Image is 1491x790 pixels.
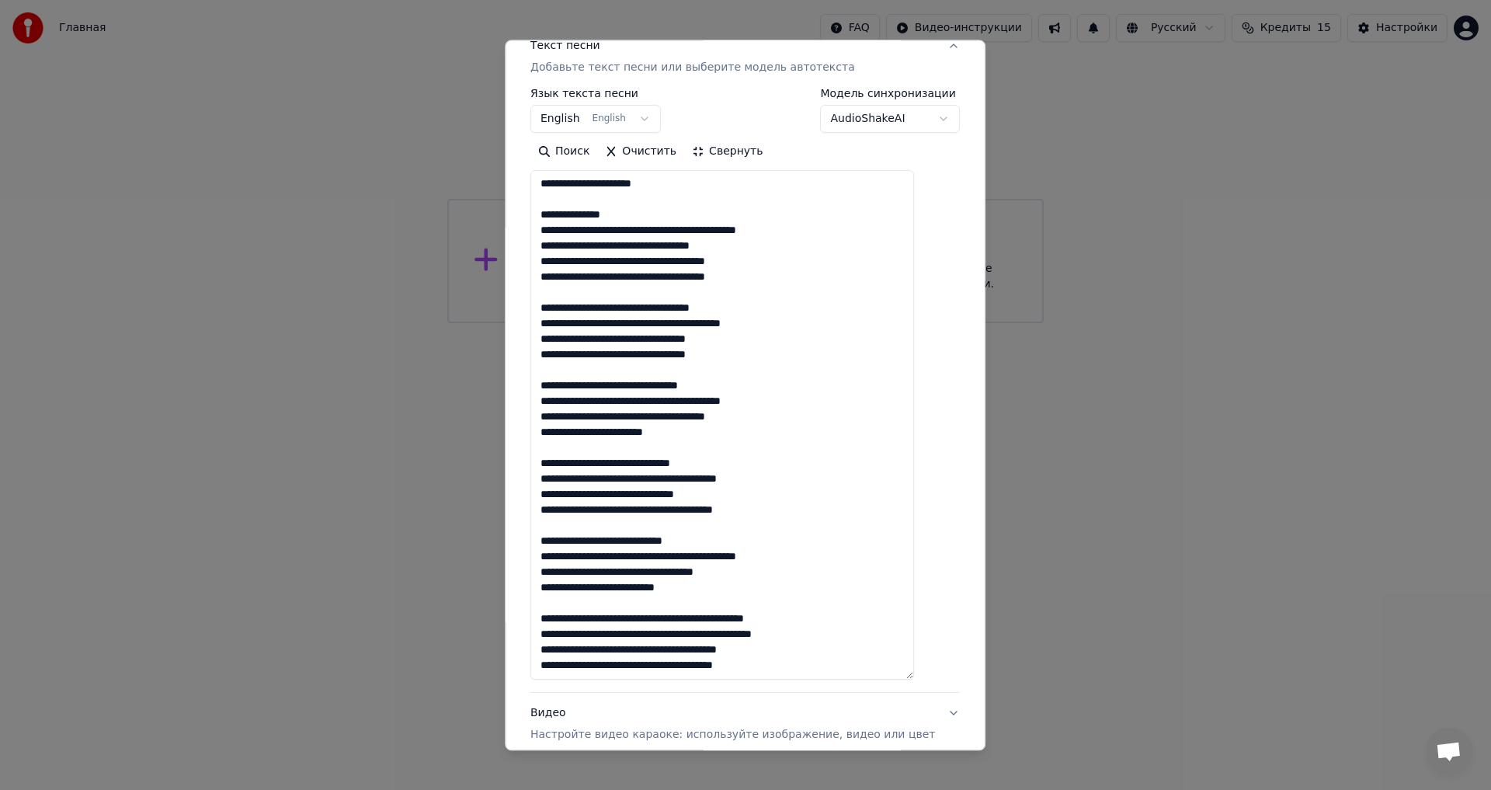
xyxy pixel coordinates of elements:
[530,26,960,89] button: Текст песниДобавьте текст песни или выберите модель автотекста
[684,140,770,165] button: Свернуть
[530,61,855,76] p: Добавьте текст песни или выберите модель автотекста
[530,706,935,743] div: Видео
[530,728,935,743] p: Настройте видео караоке: используйте изображение, видео или цвет
[530,39,600,54] div: Текст песни
[530,140,597,165] button: Поиск
[530,89,661,99] label: Язык текста песни
[530,89,960,693] div: Текст песниДобавьте текст песни или выберите модель автотекста
[598,140,685,165] button: Очистить
[530,694,960,756] button: ВидеоНастройте видео караоке: используйте изображение, видео или цвет
[821,89,961,99] label: Модель синхронизации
